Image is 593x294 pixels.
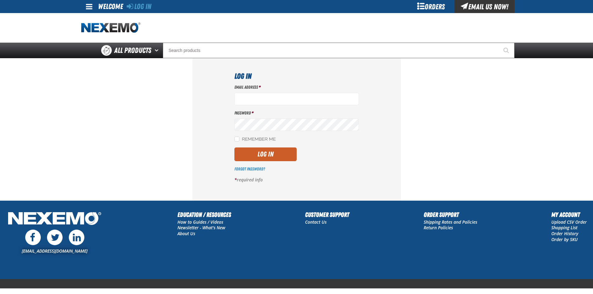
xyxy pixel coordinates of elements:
[177,225,225,231] a: Newsletter - What's New
[177,210,231,219] h2: Education / Resources
[551,225,577,231] a: Shopping List
[153,43,163,58] button: Open All Products pages
[81,22,140,33] a: Home
[551,210,587,219] h2: My Account
[234,137,239,142] input: Remember Me
[114,45,151,56] span: All Products
[551,219,587,225] a: Upload CSV Order
[305,210,349,219] h2: Customer Support
[163,43,515,58] input: Search
[81,22,140,33] img: Nexemo logo
[499,43,515,58] button: Start Searching
[424,219,477,225] a: Shipping Rates and Policies
[234,110,359,116] label: Password
[127,2,151,11] a: Log In
[6,210,103,228] img: Nexemo Logo
[234,84,359,90] label: Email Address
[424,225,453,231] a: Return Policies
[551,236,578,242] a: Order by SKU
[234,147,297,161] button: Log In
[22,248,87,254] a: [EMAIL_ADDRESS][DOMAIN_NAME]
[424,210,477,219] h2: Order Support
[305,219,327,225] a: Contact Us
[234,71,359,82] h1: Log In
[234,166,265,171] a: Forgot Password?
[177,231,195,236] a: About Us
[177,219,223,225] a: How to Guides / Videos
[234,177,359,183] p: required info
[234,137,276,142] label: Remember Me
[551,231,578,236] a: Order History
